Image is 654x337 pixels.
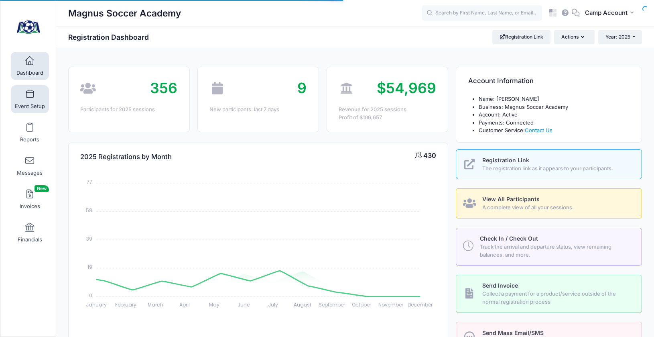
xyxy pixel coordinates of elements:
img: Magnus Soccer Academy [14,12,44,43]
a: View All Participants A complete view of all your sessions. [456,188,642,219]
a: Messages [11,152,49,180]
button: Actions [554,30,594,44]
tspan: June [238,301,250,308]
tspan: January [86,301,107,308]
span: Send Mass Email/SMS [482,329,544,336]
span: Year: 2025 [605,34,630,40]
li: Customer Service: [479,127,630,135]
a: Financials [11,219,49,247]
li: Account: Active [479,111,630,119]
span: Send Invoice [482,282,518,289]
tspan: July [268,301,278,308]
span: New [35,185,49,192]
span: Messages [17,170,43,176]
span: Track the arrival and departure status, view remaining balances, and more. [480,243,632,259]
h1: Registration Dashboard [68,33,156,41]
span: A complete view of all your sessions. [482,204,632,212]
h4: 2025 Registrations by Month [80,146,172,169]
span: 9 [297,79,307,97]
div: Revenue for 2025 sessions Profit of $106,657 [339,106,436,121]
li: Payments: Connected [479,119,630,127]
a: Reports [11,118,49,147]
tspan: October [352,301,372,308]
a: Dashboard [11,52,49,80]
tspan: December [408,301,433,308]
span: Registration Link [482,157,529,163]
tspan: March [148,301,163,308]
div: Participants for 2025 sessions [80,106,177,114]
tspan: 58 [86,207,93,214]
tspan: August [294,301,311,308]
tspan: February [115,301,136,308]
tspan: 0 [89,292,93,299]
span: 356 [150,79,177,97]
a: Registration Link [492,30,550,44]
span: Collect a payment for a product/service outside of the normal registration process [482,290,632,306]
a: Event Setup [11,85,49,113]
a: InvoicesNew [11,185,49,213]
tspan: 19 [88,263,93,270]
button: Camp Account [580,4,642,22]
div: New participants: last 7 days [209,106,307,114]
tspan: November [378,301,404,308]
span: Reports [20,136,39,143]
tspan: May [209,301,219,308]
tspan: April [180,301,190,308]
a: Registration Link The registration link as it appears to your participants. [456,149,642,180]
a: Magnus Soccer Academy [0,8,57,47]
span: View All Participants [482,196,540,202]
li: Name: [PERSON_NAME] [479,95,630,103]
input: Search by First Name, Last Name, or Email... [422,5,542,21]
span: Dashboard [16,69,43,76]
span: $54,969 [377,79,436,97]
h4: Account Information [468,70,534,93]
button: Year: 2025 [598,30,642,44]
span: 430 [423,151,436,159]
span: Invoices [20,203,40,210]
span: The registration link as it appears to your participants. [482,165,632,173]
a: Check In / Check Out Track the arrival and departure status, view remaining balances, and more. [456,228,642,266]
tspan: 77 [87,179,93,186]
tspan: September [319,301,345,308]
a: Send Invoice Collect a payment for a product/service outside of the normal registration process [456,275,642,312]
a: Contact Us [525,127,552,133]
tspan: 39 [87,235,93,242]
h1: Magnus Soccer Academy [68,4,181,22]
span: Camp Account [585,8,628,17]
span: Event Setup [15,103,45,110]
li: Business: Magnus Soccer Academy [479,103,630,111]
span: Check In / Check Out [480,235,538,242]
span: Financials [18,236,42,243]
